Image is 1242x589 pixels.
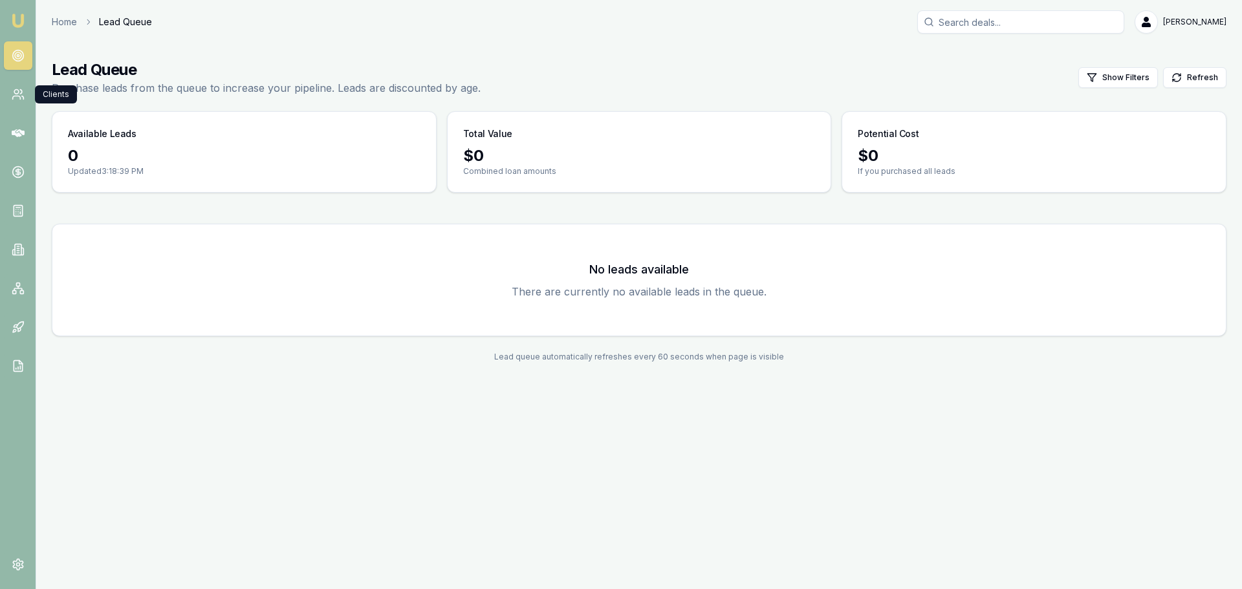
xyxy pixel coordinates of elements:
a: Home [52,16,77,28]
div: $ 0 [858,145,1210,166]
span: [PERSON_NAME] [1163,17,1226,27]
button: Refresh [1163,67,1226,88]
div: Lead queue automatically refreshes every 60 seconds when page is visible [52,352,1226,362]
h3: Total Value [463,127,512,140]
p: There are currently no available leads in the queue. [68,284,1210,299]
h1: Lead Queue [52,59,481,80]
h3: Potential Cost [858,127,919,140]
div: $ 0 [463,145,816,166]
button: Show Filters [1078,67,1158,88]
img: emu-icon-u.png [10,13,26,28]
p: Purchase leads from the queue to increase your pipeline. Leads are discounted by age. [52,80,481,96]
span: Lead Queue [99,16,152,28]
div: 0 [68,145,420,166]
p: Combined loan amounts [463,166,816,177]
h3: No leads available [68,261,1210,279]
input: Search deals [917,10,1124,34]
div: Clients [35,85,77,103]
p: Updated 3:18:39 PM [68,166,420,177]
h3: Available Leads [68,127,136,140]
nav: breadcrumb [52,16,152,28]
p: If you purchased all leads [858,166,1210,177]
